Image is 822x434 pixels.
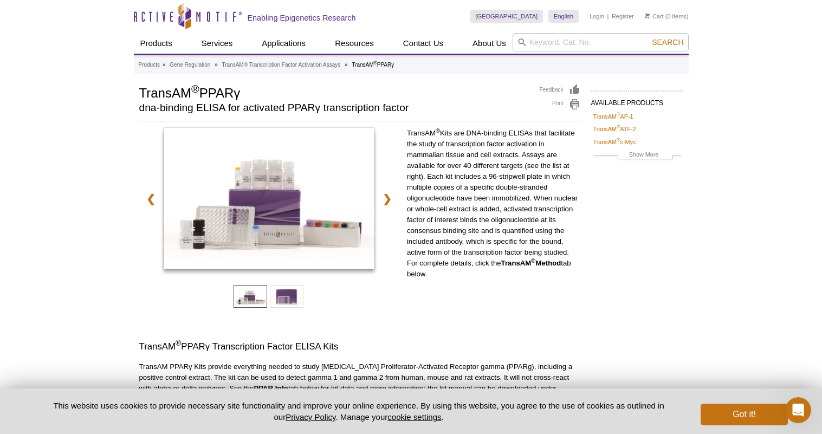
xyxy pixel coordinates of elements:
sup: ® [436,127,440,134]
h2: Enabling Epigenetics Research [248,13,356,23]
h3: TransAM PPARγ Transcription Factor ELISA Kits [139,340,580,353]
a: Register [612,12,634,20]
a: TransAM® Transcription Factor Activation Assays [222,60,341,70]
a: Privacy Policy [286,412,335,422]
sup: ® [617,125,620,130]
li: » [215,62,218,68]
h2: AVAILABLE PRODUCTS [591,90,683,110]
p: TransAM Kits are DNA-binding ELISAs that facilitate the study of transcription factor activation ... [407,128,580,280]
sup: ® [531,257,535,264]
h2: dna-binding ELISA for activated PPARγ transcription factor [139,103,529,113]
strong: TransAM Method [501,259,561,267]
sup: ® [617,112,620,117]
li: » [345,62,348,68]
a: Gene Regulation [170,60,210,70]
p: TransAM PPARγ Kits provide everything needed to study [MEDICAL_DATA] Proliferator-Activated Recep... [139,361,580,405]
p: This website uses cookies to provide necessary site functionality and improve your online experie... [35,400,683,423]
iframe: Intercom live chat [785,397,811,423]
sup: ® [374,60,377,66]
li: (0 items) [645,10,689,23]
a: Products [134,33,179,54]
a: ❯ [376,186,399,211]
input: Keyword, Cat. No. [513,33,689,51]
a: TransAM PPARγ Kit [164,128,374,272]
button: cookie settings [387,412,441,422]
img: Your Cart [645,13,650,18]
a: Show More [593,150,681,162]
sup: ® [176,339,181,348]
span: Search [652,38,683,47]
a: Products [139,60,160,70]
a: Services [195,33,240,54]
a: English [548,10,579,23]
a: Contact Us [397,33,450,54]
a: Resources [328,33,380,54]
sup: ® [191,83,199,95]
button: Search [649,37,687,47]
button: Got it! [701,404,787,425]
li: » [163,62,166,68]
a: TransAM®AP-1 [593,112,633,121]
li: | [607,10,609,23]
a: ❮ [139,186,163,211]
a: Feedback [540,84,580,96]
a: TransAM®ATF-2 [593,124,636,134]
a: Print [540,99,580,111]
h1: TransAM PPARγ [139,84,529,100]
a: About Us [466,33,513,54]
strong: PPAR Info [254,384,288,392]
a: Cart [645,12,664,20]
a: Login [590,12,604,20]
img: TransAM PPARγ Kit [164,128,374,269]
a: Applications [255,33,312,54]
a: [GEOGRAPHIC_DATA] [470,10,543,23]
li: TransAM PPARγ [352,62,394,68]
a: TransAM®c-Myc [593,137,636,147]
sup: ® [617,137,620,142]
